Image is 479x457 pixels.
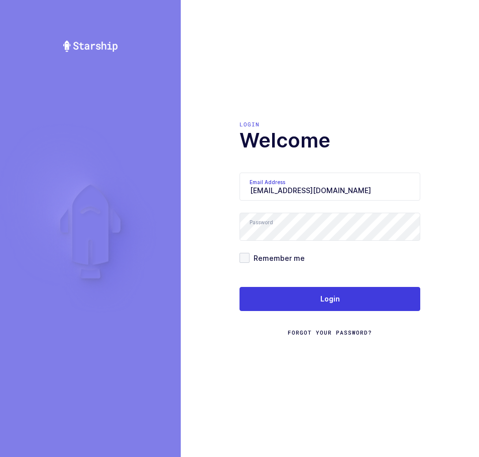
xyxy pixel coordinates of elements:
[320,294,340,304] span: Login
[240,287,420,311] button: Login
[288,329,372,337] a: Forgot Your Password?
[250,253,305,263] span: Remember me
[240,128,420,153] h1: Welcome
[240,213,420,241] input: Password
[62,40,118,52] img: Starship
[240,120,420,128] div: Login
[240,173,420,201] input: Email Address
